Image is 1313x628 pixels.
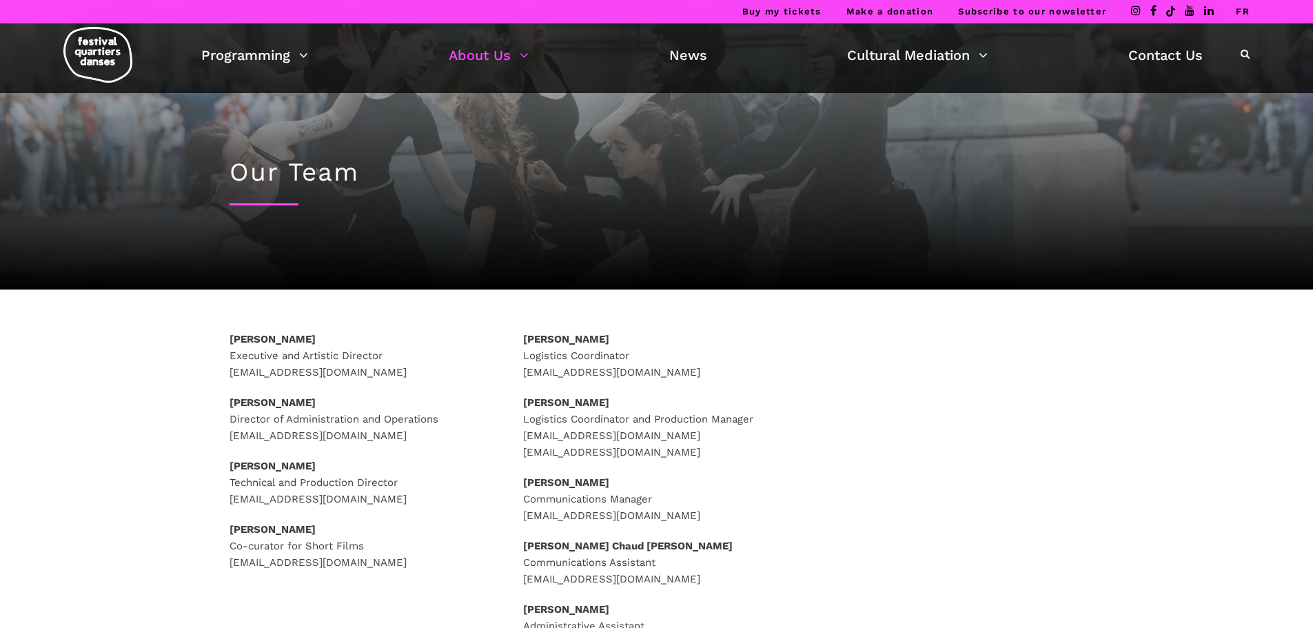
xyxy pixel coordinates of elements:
[742,6,822,17] a: Buy my tickets
[230,458,496,507] p: Technical and Production Director [EMAIL_ADDRESS][DOMAIN_NAME]
[230,460,316,472] strong: [PERSON_NAME]
[63,27,132,83] img: logo-fqd-med
[230,523,316,536] strong: [PERSON_NAME]
[230,331,496,381] p: Executive and Artistic Director [EMAIL_ADDRESS][DOMAIN_NAME]
[523,474,790,524] p: Communications Manager [EMAIL_ADDRESS][DOMAIN_NAME]
[523,603,609,616] strong: [PERSON_NAME]
[847,43,988,67] a: Cultural Mediation
[523,396,609,409] strong: [PERSON_NAME]
[230,333,316,345] strong: [PERSON_NAME]
[958,6,1106,17] a: Subscribe to our newsletter
[1128,43,1203,67] a: Contact Us
[523,333,609,345] strong: [PERSON_NAME]
[449,43,529,67] a: About Us
[230,396,316,409] strong: [PERSON_NAME]
[669,43,707,67] a: News
[523,476,609,489] strong: [PERSON_NAME]
[846,6,934,17] a: Make a donation
[230,521,496,571] p: Co-curator for Short Films [EMAIL_ADDRESS][DOMAIN_NAME]
[230,394,496,444] p: Director of Administration and Operations [EMAIL_ADDRESS][DOMAIN_NAME]
[201,43,308,67] a: Programming
[1236,6,1250,17] a: FR
[523,394,790,460] p: Logistics Coordinator and Production Manager [EMAIL_ADDRESS][DOMAIN_NAME] [EMAIL_ADDRESS][DOMAIN_...
[523,331,790,381] p: Logistics Coordinator [EMAIL_ADDRESS][DOMAIN_NAME]
[523,538,790,587] p: Communications Assistant [EMAIL_ADDRESS][DOMAIN_NAME]
[523,540,733,552] strong: [PERSON_NAME] Chaud [PERSON_NAME]
[230,157,1084,188] h1: Our Team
